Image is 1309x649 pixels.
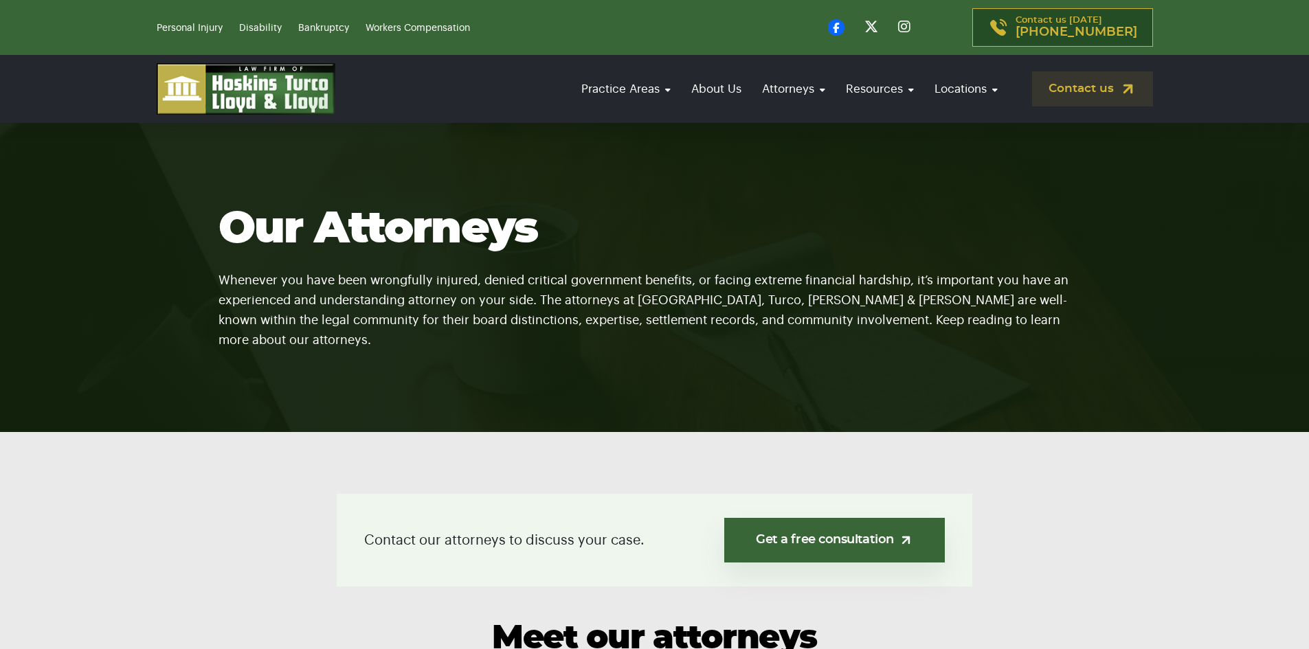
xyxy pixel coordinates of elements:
[157,63,335,115] img: logo
[684,69,748,109] a: About Us
[239,23,282,33] a: Disability
[972,8,1153,47] a: Contact us [DATE][PHONE_NUMBER]
[1032,71,1153,106] a: Contact us
[899,533,913,547] img: arrow-up-right-light.svg
[1016,16,1137,39] p: Contact us [DATE]
[1016,25,1137,39] span: [PHONE_NUMBER]
[574,69,678,109] a: Practice Areas
[839,69,921,109] a: Resources
[298,23,349,33] a: Bankruptcy
[157,23,223,33] a: Personal Injury
[755,69,832,109] a: Attorneys
[219,253,1091,350] p: Whenever you have been wrongfully injured, denied critical government benefits, or facing extreme...
[928,69,1005,109] a: Locations
[724,518,945,562] a: Get a free consultation
[366,23,470,33] a: Workers Compensation
[337,494,972,587] div: Contact our attorneys to discuss your case.
[219,205,1091,253] h1: Our Attorneys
